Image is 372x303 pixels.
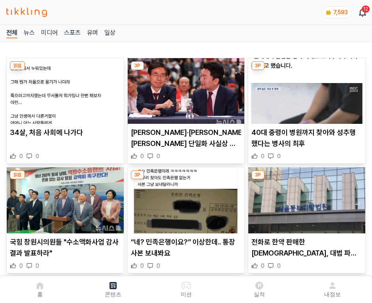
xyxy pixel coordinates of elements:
[362,6,370,13] div: 12
[7,58,124,124] img: 34살, 처음 사회에 나가다
[223,279,296,300] a: 실적
[19,152,23,160] span: 0
[324,290,341,298] p: 내정보
[322,6,350,18] a: coin 7,593
[127,58,245,164] div: 3P 조경태·안철수 후보 단일화 사실상 불발…두 후보 독자노선 [PERSON_NAME]·[PERSON_NAME] [PERSON_NAME] 단일화 사실상 불발…두 후보 독자노선...
[6,58,124,164] div: 읽음 34살, 처음 사회에 나가다 34살, 처음 사회에 나가다 0 0
[10,237,121,259] p: 국힘 창원시의원들 "수소액화사업 감사 결과 발표하라"
[6,28,17,38] a: 전체
[251,237,362,259] p: 전화로 한약 판매한 [DEMOGRAPHIC_DATA], 대법 파기 후 재판 재개
[325,9,332,16] img: coin
[251,170,264,179] div: 3P
[181,281,191,290] img: 미션
[277,152,281,160] span: 0
[140,262,144,270] span: 0
[127,167,245,273] div: 3P “네? 민족은행이요?” 이상한데.. 통장사본 보내봐요 “네? 민족은행이요?” 이상한데.. 통장사본 보내봐요 0 0
[131,170,144,179] div: 3P
[7,167,124,233] img: 국힘 창원시의원들 "수소액화사업 감사 결과 발표하라"
[248,58,366,164] div: 3P 40대 중령이 병원까지 찾아와 성추행 했다는 병사의 최후 40대 중령이 병원까지 찾아와 성추행 했다는 병사의 최후 0 0
[140,152,144,160] span: 0
[251,61,264,70] div: 3P
[277,262,281,270] span: 0
[157,152,160,160] span: 0
[105,290,121,298] p: 콘텐츠
[10,61,25,70] div: 읽음
[333,9,348,15] span: 7,593
[36,152,39,160] span: 0
[6,167,124,273] div: 읽음 국힘 창원시의원들 "수소액화사업 감사 결과 발표하라" 국힘 창원시의원들 "수소액화사업 감사 결과 발표하라" 0 0
[254,290,265,298] p: 실적
[157,262,160,270] span: 0
[128,58,245,124] img: 조경태·안철수 후보 단일화 사실상 불발…두 후보 독자노선
[131,61,144,70] div: 3P
[261,262,264,270] span: 0
[248,58,365,124] img: 40대 중령이 병원까지 찾아와 성추행 했다는 병사의 최후
[131,237,242,259] p: “네? 민족은행이요?” 이상한데.. 통장사본 보내봐요
[41,28,58,38] a: 미디어
[261,152,264,160] span: 0
[87,28,98,38] a: 유머
[104,28,115,38] a: 일상
[359,8,366,17] a: 12
[64,28,81,38] a: 스포츠
[251,127,362,149] p: 40대 중령이 병원까지 찾아와 성추행 했다는 병사의 최후
[76,279,149,300] a: 콘텐츠
[10,127,121,138] p: 34살, 처음 사회에 나가다
[149,279,223,300] button: 미션
[128,167,245,233] img: “네? 민족은행이요?” 이상한데.. 통장사본 보내봐요
[248,167,366,273] div: 3P 전화로 한약 판매한 한약사, 대법 파기 후 재판 재개 전화로 한약 판매한 [DEMOGRAPHIC_DATA], 대법 파기 후 재판 재개 0 0
[248,167,365,233] img: 전화로 한약 판매한 한약사, 대법 파기 후 재판 재개
[181,290,192,298] p: 미션
[3,279,76,300] a: 홈
[36,262,39,270] span: 0
[10,170,25,179] div: 읽음
[24,28,35,38] a: 뉴스
[19,262,23,270] span: 0
[131,127,242,149] p: [PERSON_NAME]·[PERSON_NAME] [PERSON_NAME] 단일화 사실상 불발…두 후보 독자노선
[6,8,47,17] img: 티끌링
[37,290,43,298] p: 홈
[296,279,369,300] a: 내정보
